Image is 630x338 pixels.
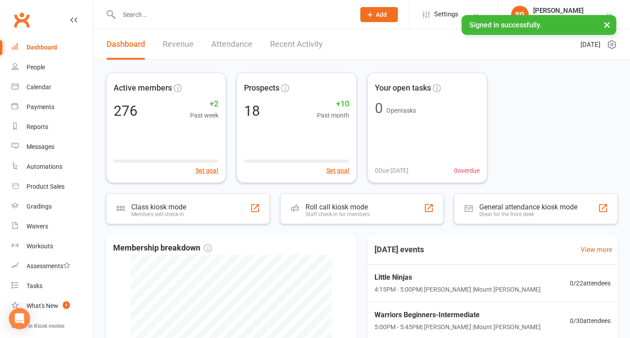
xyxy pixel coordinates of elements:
[11,177,93,197] a: Product Sales
[11,137,93,157] a: Messages
[27,163,62,170] div: Automations
[11,256,93,276] a: Assessments
[27,282,42,289] div: Tasks
[317,98,349,110] span: +10
[131,211,186,217] div: Members self check-in
[305,211,370,217] div: Staff check-in for members
[375,101,383,115] div: 0
[27,262,70,270] div: Assessments
[511,6,529,23] div: SG
[116,8,349,21] input: Search...
[533,15,584,23] div: Edge Martial Arts
[163,29,194,60] a: Revenue
[27,302,58,309] div: What's New
[114,104,137,118] div: 276
[367,242,431,258] h3: [DATE] events
[270,29,323,60] a: Recent Activity
[131,203,186,211] div: Class kiosk mode
[580,244,612,255] a: View more
[244,82,279,95] span: Prospects
[374,322,541,332] span: 5:00PM - 5:45PM | [PERSON_NAME] | Mount [PERSON_NAME]
[27,123,48,130] div: Reports
[11,97,93,117] a: Payments
[454,166,480,175] span: 0 overdue
[113,242,212,254] span: Membership breakdown
[11,9,33,31] a: Clubworx
[27,44,57,51] div: Dashboard
[11,117,93,137] a: Reports
[305,203,370,211] div: Roll call kiosk mode
[11,216,93,236] a: Waivers
[11,157,93,177] a: Automations
[479,211,577,217] div: Great for the front desk
[195,166,218,175] button: Set goal
[326,166,349,175] button: Set goal
[11,276,93,296] a: Tasks
[570,278,611,288] span: 0 / 22 attendees
[374,272,541,283] span: Little Ninjas
[9,308,30,329] div: Open Intercom Messenger
[27,64,45,71] div: People
[375,166,409,175] span: 0 Due [DATE]
[533,7,584,15] div: [PERSON_NAME]
[470,21,542,29] span: Signed in successfully.
[27,143,54,150] div: Messages
[376,11,387,18] span: Add
[599,15,615,34] button: ×
[434,4,458,24] span: Settings
[570,316,611,326] span: 0 / 30 attendees
[107,29,145,60] a: Dashboard
[63,301,70,309] span: 1
[114,82,172,95] span: Active members
[27,203,52,210] div: Gradings
[11,38,93,57] a: Dashboard
[27,103,54,110] div: Payments
[11,77,93,97] a: Calendar
[580,39,600,50] span: [DATE]
[11,296,93,316] a: What's New1
[360,7,398,22] button: Add
[27,223,48,230] div: Waivers
[27,243,53,250] div: Workouts
[375,82,431,95] span: Your open tasks
[244,104,260,118] div: 18
[190,110,218,120] span: Past week
[479,203,577,211] div: General attendance kiosk mode
[27,183,65,190] div: Product Sales
[190,98,218,110] span: +2
[374,285,541,294] span: 4:15PM - 5:00PM | [PERSON_NAME] | Mount [PERSON_NAME]
[317,110,349,120] span: Past month
[11,236,93,256] a: Workouts
[27,84,51,91] div: Calendar
[211,29,252,60] a: Attendance
[11,197,93,216] a: Gradings
[386,107,416,114] span: Open tasks
[11,57,93,77] a: People
[374,309,541,321] span: Warriors Beginners-Intermediate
